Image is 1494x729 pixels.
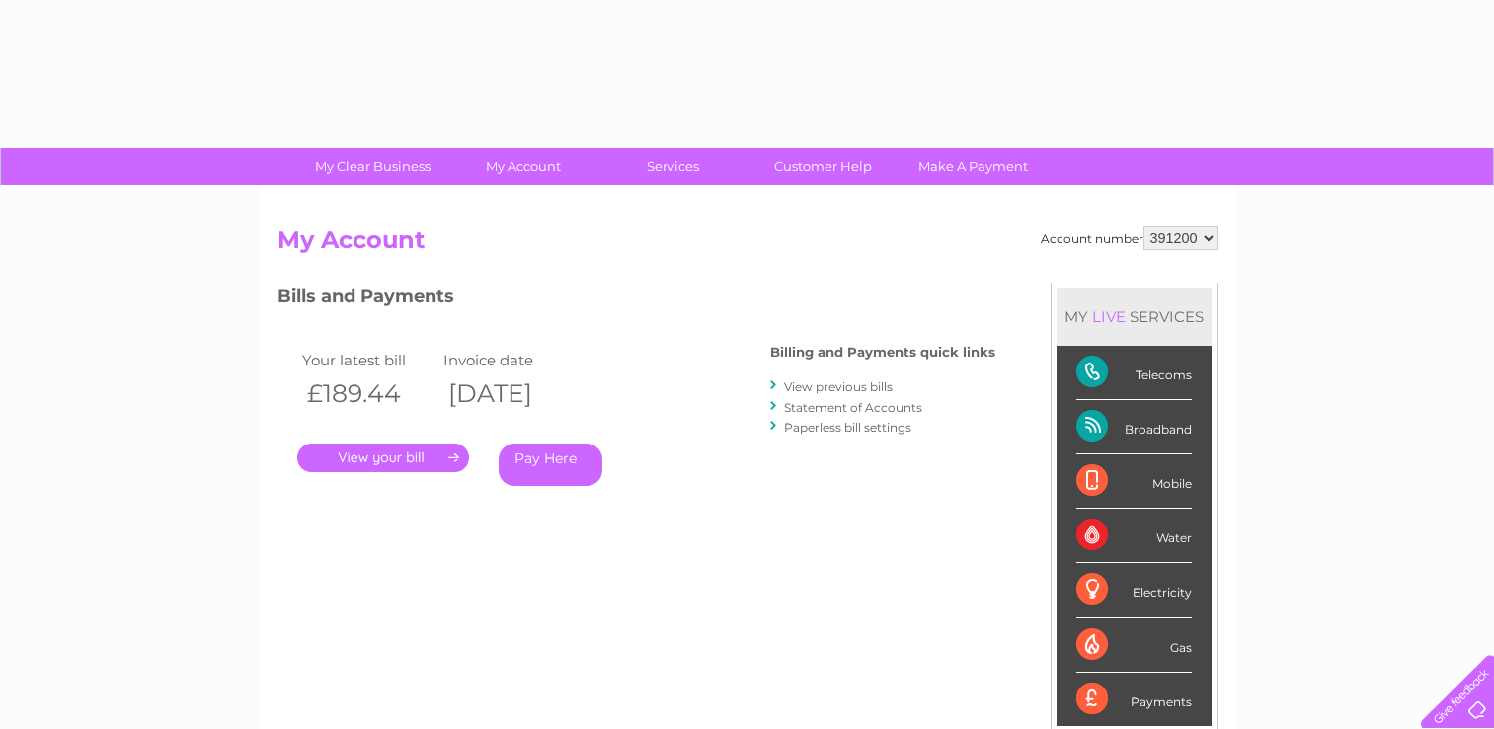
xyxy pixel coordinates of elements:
[499,444,602,486] a: Pay Here
[1088,307,1130,326] div: LIVE
[441,148,604,185] a: My Account
[438,347,581,373] td: Invoice date
[1076,673,1192,726] div: Payments
[438,373,581,414] th: [DATE]
[1076,454,1192,509] div: Mobile
[291,148,454,185] a: My Clear Business
[892,148,1055,185] a: Make A Payment
[770,345,995,360] h4: Billing and Payments quick links
[1076,618,1192,673] div: Gas
[1076,563,1192,617] div: Electricity
[784,400,922,415] a: Statement of Accounts
[277,283,995,317] h3: Bills and Payments
[1041,226,1218,250] div: Account number
[277,226,1218,264] h2: My Account
[591,148,754,185] a: Services
[297,373,439,414] th: £189.44
[1076,509,1192,563] div: Water
[1057,288,1212,345] div: MY SERVICES
[297,444,469,472] a: .
[1076,346,1192,400] div: Telecoms
[784,379,893,394] a: View previous bills
[297,347,439,373] td: Your latest bill
[742,148,904,185] a: Customer Help
[784,420,911,435] a: Paperless bill settings
[1076,400,1192,454] div: Broadband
